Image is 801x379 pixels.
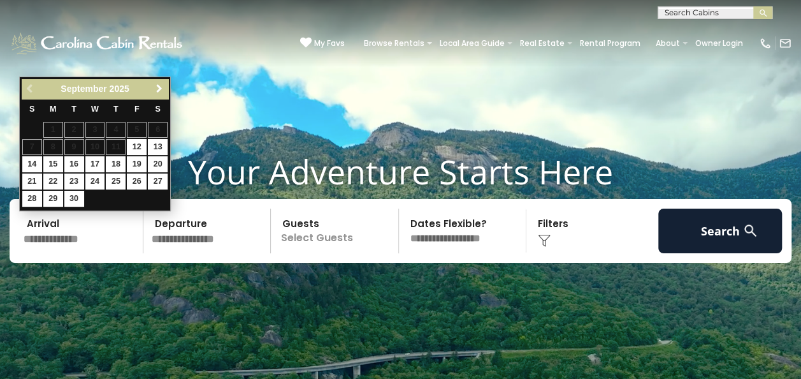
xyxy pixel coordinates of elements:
[91,105,99,114] span: Wednesday
[658,209,783,253] button: Search
[689,34,749,52] a: Owner Login
[43,174,63,189] a: 22
[433,34,511,52] a: Local Area Guide
[64,191,84,207] a: 30
[106,174,126,189] a: 25
[275,209,398,253] p: Select Guests
[85,156,105,172] a: 17
[127,174,147,189] a: 26
[43,191,63,207] a: 29
[10,152,791,191] h1: Your Adventure Starts Here
[134,105,140,114] span: Friday
[300,37,345,50] a: My Favs
[64,174,84,189] a: 23
[154,84,164,94] span: Next
[10,31,186,56] img: White-1-1-2.png
[148,139,168,155] a: 13
[22,191,42,207] a: 28
[514,34,571,52] a: Real Estate
[50,105,57,114] span: Monday
[61,84,106,94] span: September
[155,105,161,114] span: Saturday
[148,156,168,172] a: 20
[22,174,42,189] a: 21
[113,105,119,114] span: Thursday
[29,105,34,114] span: Sunday
[71,105,76,114] span: Tuesday
[148,174,168,189] a: 27
[127,156,147,172] a: 19
[64,156,84,172] a: 16
[85,174,105,189] a: 24
[759,37,772,50] img: phone-regular-white.png
[106,156,126,172] a: 18
[649,34,686,52] a: About
[22,156,42,172] a: 14
[43,156,63,172] a: 15
[314,38,345,49] span: My Favs
[538,234,551,247] img: filter--v1.png
[151,81,167,97] a: Next
[110,84,129,94] span: 2025
[357,34,431,52] a: Browse Rentals
[574,34,647,52] a: Rental Program
[779,37,791,50] img: mail-regular-white.png
[742,223,758,239] img: search-regular-white.png
[127,139,147,155] a: 12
